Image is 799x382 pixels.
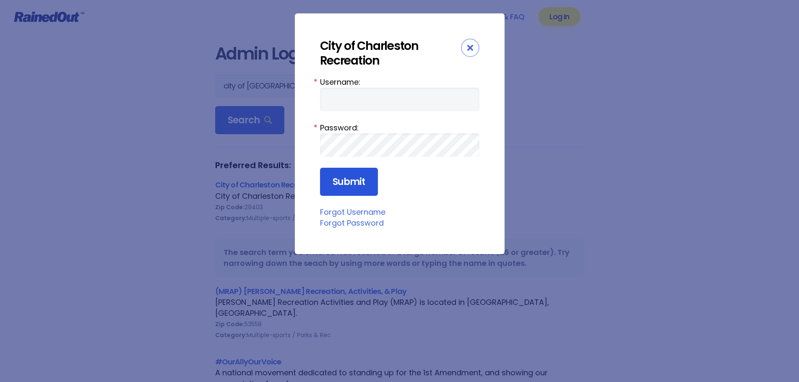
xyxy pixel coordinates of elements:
label: Password: [320,122,479,133]
div: Close [461,39,479,57]
a: Forgot Password [320,218,384,228]
div: City of Charleston Recreation [320,39,461,68]
label: Username: [320,76,479,88]
input: Submit [320,168,378,196]
a: Forgot Username [320,207,385,217]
